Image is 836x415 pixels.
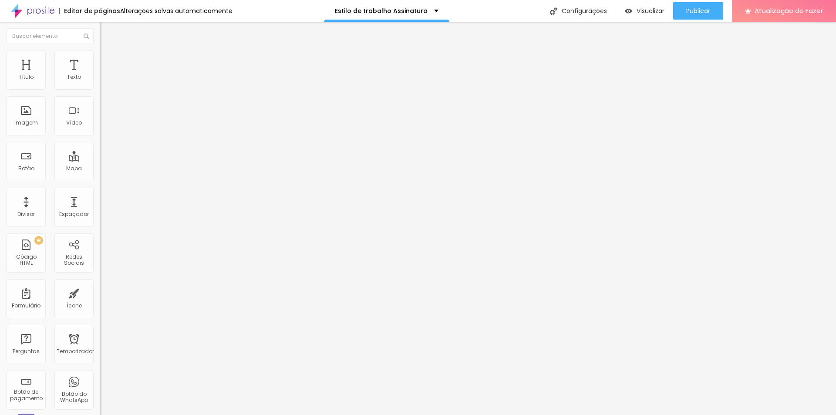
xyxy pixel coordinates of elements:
[673,2,723,20] button: Publicar
[755,6,823,15] font: Atualização do Fazer
[637,7,664,15] font: Visualizar
[18,165,34,172] font: Botão
[59,210,89,218] font: Espaçador
[120,7,233,15] font: Alterações salvas automaticamente
[64,7,120,15] font: Editor de páginas
[16,253,37,267] font: Código HTML
[625,7,632,15] img: view-1.svg
[14,119,38,126] font: Imagem
[19,73,34,81] font: Título
[12,302,40,309] font: Formulário
[686,7,710,15] font: Publicar
[67,73,81,81] font: Texto
[7,28,94,44] input: Buscar elemento
[100,22,836,415] iframe: Editor
[616,2,673,20] button: Visualizar
[13,348,40,355] font: Perguntas
[562,7,607,15] font: Configurações
[84,34,89,39] img: Ícone
[67,302,82,309] font: Ícone
[64,253,84,267] font: Redes Sociais
[66,119,82,126] font: Vídeo
[550,7,557,15] img: Ícone
[66,165,82,172] font: Mapa
[335,7,428,15] font: Estilo de trabalho Assinatura
[60,390,88,404] font: Botão do WhatsApp
[17,210,35,218] font: Divisor
[10,388,43,402] font: Botão de pagamento
[57,348,94,355] font: Temporizador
